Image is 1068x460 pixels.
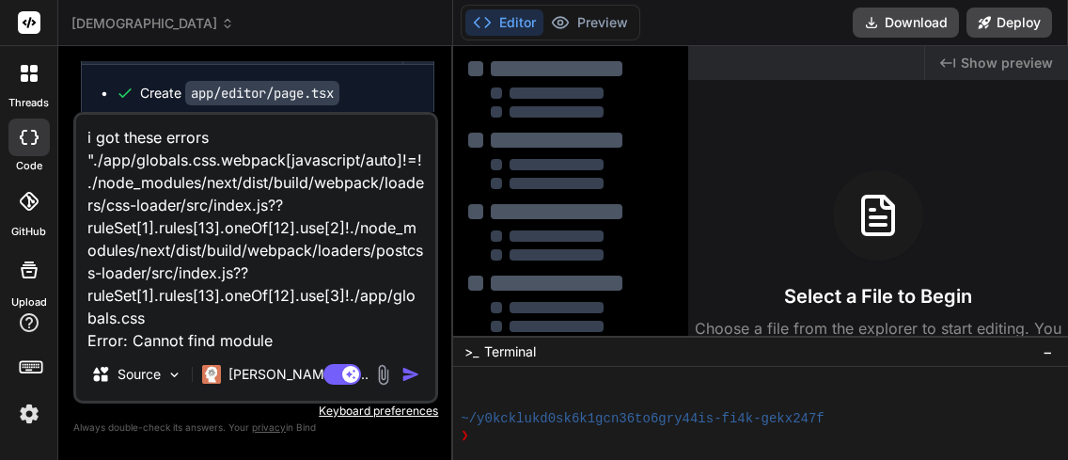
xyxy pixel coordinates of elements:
[166,367,182,383] img: Pick Models
[16,158,42,174] label: code
[543,9,636,36] button: Preview
[140,84,339,103] div: Create
[1043,342,1053,361] span: −
[465,9,543,36] button: Editor
[73,404,438,419] p: Keyboard preferences
[461,410,824,428] span: ~/y0kcklukd0sk6k1gcn36to6gry44is-fi4k-gekx247f
[966,8,1052,38] button: Deploy
[461,427,470,445] span: ❯
[118,365,161,384] p: Source
[228,365,369,384] p: [PERSON_NAME] 4 S..
[13,398,45,430] img: settings
[784,283,972,309] h3: Select a File to Begin
[961,54,1053,72] span: Show preview
[401,365,420,384] img: icon
[252,421,286,433] span: privacy
[484,342,536,361] span: Terminal
[71,14,234,33] span: [DEMOGRAPHIC_DATA]
[11,294,47,310] label: Upload
[8,95,49,111] label: threads
[202,365,221,384] img: Claude 4 Sonnet
[73,419,438,436] p: Always double-check its answers. Your in Bind
[464,342,479,361] span: >_
[11,224,46,240] label: GitHub
[1039,337,1057,367] button: −
[76,115,435,348] textarea: i got these errors "./app/globals.css.webpack[javascript/auto]!=!./node_modules/next/dist/build/w...
[185,81,339,105] code: app/editor/page.tsx
[688,317,1068,385] p: Choose a file from the explorer to start editing. You can create a new file using the + button in...
[853,8,959,38] button: Download
[372,364,394,386] img: attachment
